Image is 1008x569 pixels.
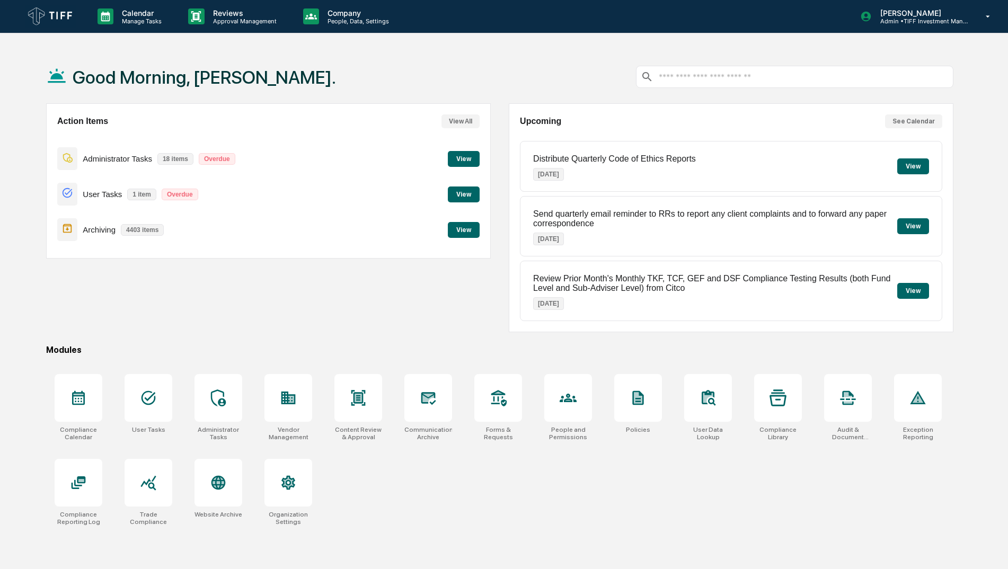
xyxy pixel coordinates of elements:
[404,426,452,441] div: Communications Archive
[872,17,970,25] p: Admin • TIFF Investment Management
[626,426,650,433] div: Policies
[533,154,696,164] p: Distribute Quarterly Code of Ethics Reports
[474,426,522,441] div: Forms & Requests
[127,189,156,200] p: 1 item
[872,8,970,17] p: [PERSON_NAME]
[448,151,480,167] button: View
[441,114,480,128] button: View All
[448,224,480,234] a: View
[897,158,929,174] button: View
[974,534,1003,563] iframe: Open customer support
[57,117,108,126] h2: Action Items
[533,209,897,228] p: Send quarterly email reminder to RRs to report any client complaints and to forward any paper cor...
[448,153,480,163] a: View
[205,8,282,17] p: Reviews
[194,511,242,518] div: Website Archive
[55,426,102,441] div: Compliance Calendar
[533,233,564,245] p: [DATE]
[448,186,480,202] button: View
[162,189,198,200] p: Overdue
[894,426,942,441] div: Exception Reporting
[334,426,382,441] div: Content Review & Approval
[897,283,929,299] button: View
[448,189,480,199] a: View
[55,511,102,526] div: Compliance Reporting Log
[264,426,312,441] div: Vendor Management
[754,426,802,441] div: Compliance Library
[897,218,929,234] button: View
[73,67,336,88] h1: Good Morning, [PERSON_NAME].
[113,8,167,17] p: Calendar
[533,274,897,293] p: Review Prior Month's Monthly TKF, TCF, GEF and DSF Compliance Testing Results (both Fund Level an...
[125,511,172,526] div: Trade Compliance
[157,153,193,165] p: 18 items
[885,114,942,128] button: See Calendar
[132,426,165,433] div: User Tasks
[83,190,122,199] p: User Tasks
[319,8,394,17] p: Company
[544,426,592,441] div: People and Permissions
[448,222,480,238] button: View
[264,511,312,526] div: Organization Settings
[533,297,564,310] p: [DATE]
[205,17,282,25] p: Approval Management
[121,224,164,236] p: 4403 items
[824,426,872,441] div: Audit & Document Logs
[194,426,242,441] div: Administrator Tasks
[113,17,167,25] p: Manage Tasks
[83,154,152,163] p: Administrator Tasks
[533,168,564,181] p: [DATE]
[25,5,76,28] img: logo
[684,426,732,441] div: User Data Lookup
[520,117,561,126] h2: Upcoming
[319,17,394,25] p: People, Data, Settings
[46,345,953,355] div: Modules
[83,225,116,234] p: Archiving
[199,153,235,165] p: Overdue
